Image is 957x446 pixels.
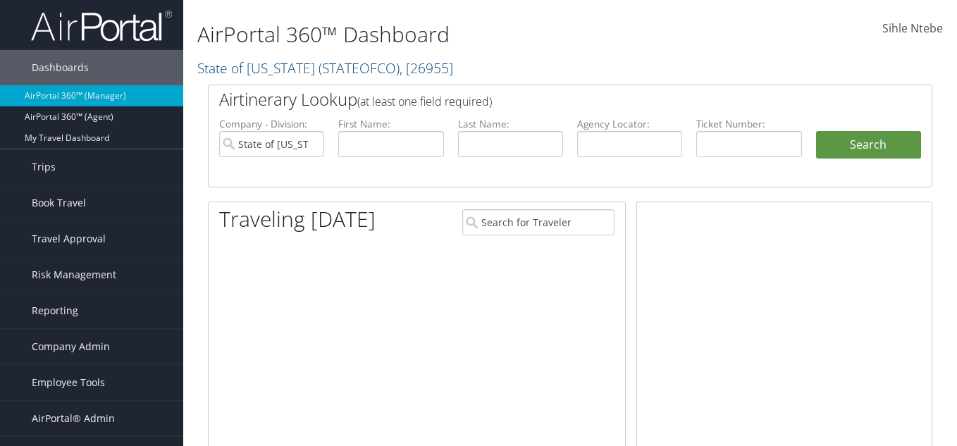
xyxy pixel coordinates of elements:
[882,7,943,51] a: Sihle Ntebe
[32,293,78,328] span: Reporting
[32,149,56,185] span: Trips
[32,257,116,292] span: Risk Management
[197,58,453,78] a: State of [US_STATE]
[219,87,861,111] h2: Airtinerary Lookup
[219,117,324,131] label: Company - Division:
[32,185,86,221] span: Book Travel
[31,9,172,42] img: airportal-logo.png
[338,117,443,131] label: First Name:
[32,50,89,85] span: Dashboards
[32,365,105,400] span: Employee Tools
[319,58,400,78] span: ( STATEOFCO )
[400,58,453,78] span: , [ 26955 ]
[882,20,943,36] span: Sihle Ntebe
[577,117,682,131] label: Agency Locator:
[357,94,492,109] span: (at least one field required)
[32,401,115,436] span: AirPortal® Admin
[816,131,921,159] button: Search
[462,209,615,235] input: Search for Traveler
[219,204,376,234] h1: Traveling [DATE]
[32,329,110,364] span: Company Admin
[458,117,563,131] label: Last Name:
[197,20,694,49] h1: AirPortal 360™ Dashboard
[696,117,801,131] label: Ticket Number:
[32,221,106,256] span: Travel Approval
